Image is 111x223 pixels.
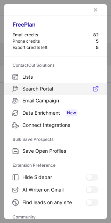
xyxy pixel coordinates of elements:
[66,109,77,116] span: New
[13,211,98,223] label: Community
[11,6,18,13] button: right-button
[22,199,86,206] span: Find leads on any site
[22,86,98,92] span: Search Portal
[4,95,107,107] label: Email Campaign
[13,134,98,145] label: Bulk Save Prospects
[93,32,98,38] div: 82
[22,187,86,193] span: AI Writer on Gmail
[96,38,98,44] div: 5
[13,60,98,71] label: ContactOut Solutions
[4,71,107,83] label: Lists
[13,38,96,44] div: Phone credits
[13,21,98,32] div: Free Plan
[13,32,93,38] div: Email credits
[22,109,98,116] span: Data Enrichment
[4,83,107,95] label: Search Portal
[4,184,107,196] label: AI Writer on Gmail
[91,6,100,14] button: left-button
[4,119,107,131] label: Connect Integrations
[22,122,98,128] span: Connect Integrations
[4,171,107,184] label: Hide Sidebar
[22,74,98,80] span: Lists
[22,174,86,180] span: Hide Sidebar
[4,107,107,119] label: Data Enrichment New
[13,160,98,171] label: Extension Preference
[13,45,96,50] div: Export credits left
[96,45,98,50] div: 5
[4,145,107,157] label: Save Open Profiles
[22,98,98,104] span: Email Campaign
[22,148,98,154] span: Save Open Profiles
[4,196,107,209] label: Find leads on any site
